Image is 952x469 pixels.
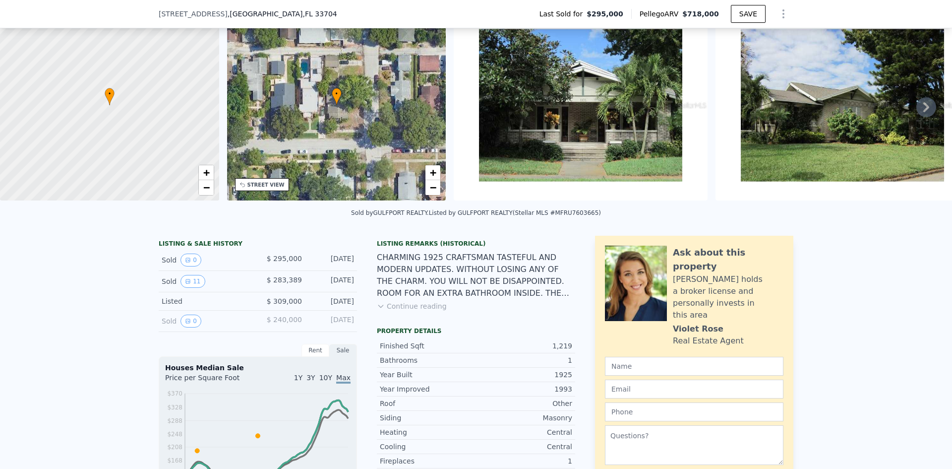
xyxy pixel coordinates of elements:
[162,315,250,328] div: Sold
[167,417,182,424] tspan: $288
[267,276,302,284] span: $ 283,389
[377,252,575,299] div: CHARMING 1925 CRAFTSMAN TASTEFUL AND MODERN UPDATES. WITHOUT LOSING ANY OF THE CHARM. YOU WILL NO...
[203,166,209,179] span: +
[476,442,572,452] div: Central
[310,275,354,288] div: [DATE]
[673,323,723,335] div: Violet Rose
[476,355,572,365] div: 1
[429,209,601,216] div: Listed by GULFPORT REALTY (Stellar MLS #MFRU7603665)
[180,254,201,267] button: View historical data
[605,380,783,399] input: Email
[247,181,285,189] div: STREET VIEW
[430,181,436,194] span: −
[380,399,476,408] div: Roof
[539,9,587,19] span: Last Sold for
[380,456,476,466] div: Fireplaces
[380,370,476,380] div: Year Built
[332,88,342,105] div: •
[310,315,354,328] div: [DATE]
[267,255,302,263] span: $ 295,000
[377,301,447,311] button: Continue reading
[454,10,708,201] img: Sale: 148440115 Parcel: 54671323
[329,344,357,357] div: Sale
[167,390,182,397] tspan: $370
[476,370,572,380] div: 1925
[476,384,572,394] div: 1993
[380,413,476,423] div: Siding
[673,246,783,273] div: Ask about this property
[336,374,351,384] span: Max
[167,444,182,451] tspan: $208
[310,296,354,306] div: [DATE]
[306,374,315,382] span: 3Y
[587,9,623,19] span: $295,000
[267,297,302,305] span: $ 309,000
[167,404,182,411] tspan: $328
[267,316,302,324] span: $ 240,000
[351,209,429,216] div: Sold by GULFPORT REALTY .
[310,254,354,267] div: [DATE]
[640,9,683,19] span: Pellego ARV
[332,89,342,98] span: •
[476,427,572,437] div: Central
[162,254,250,267] div: Sold
[673,273,783,321] div: [PERSON_NAME] holds a broker license and personally invests in this area
[425,165,440,180] a: Zoom in
[380,384,476,394] div: Year Improved
[476,341,572,351] div: 1,219
[682,10,719,18] span: $718,000
[199,165,214,180] a: Zoom in
[380,427,476,437] div: Heating
[430,166,436,179] span: +
[180,315,201,328] button: View historical data
[773,4,793,24] button: Show Options
[319,374,332,382] span: 10Y
[605,357,783,376] input: Name
[731,5,766,23] button: SAVE
[476,399,572,408] div: Other
[159,240,357,250] div: LISTING & SALE HISTORY
[380,442,476,452] div: Cooling
[105,89,115,98] span: •
[180,275,205,288] button: View historical data
[203,181,209,194] span: −
[294,374,302,382] span: 1Y
[673,335,744,347] div: Real Estate Agent
[105,88,115,105] div: •
[302,10,337,18] span: , FL 33704
[228,9,337,19] span: , [GEOGRAPHIC_DATA]
[476,413,572,423] div: Masonry
[425,180,440,195] a: Zoom out
[380,341,476,351] div: Finished Sqft
[377,327,575,335] div: Property details
[167,431,182,438] tspan: $248
[476,456,572,466] div: 1
[162,275,250,288] div: Sold
[380,355,476,365] div: Bathrooms
[165,373,258,389] div: Price per Square Foot
[167,457,182,464] tspan: $168
[605,402,783,421] input: Phone
[165,363,351,373] div: Houses Median Sale
[199,180,214,195] a: Zoom out
[377,240,575,248] div: Listing Remarks (Historical)
[162,296,250,306] div: Listed
[301,344,329,357] div: Rent
[159,9,228,19] span: [STREET_ADDRESS]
